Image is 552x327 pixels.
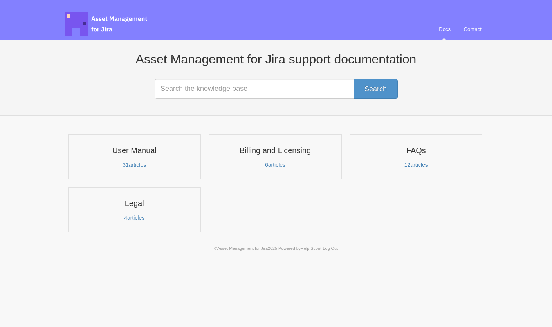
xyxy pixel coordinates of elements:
a: User Manual 31articles [68,134,201,179]
a: Legal 4articles [68,187,201,232]
span: Search [364,85,387,93]
p: articles [214,161,336,168]
h3: FAQs [355,145,477,155]
a: Contact [458,19,487,40]
h3: Billing and Licensing [214,145,336,155]
h3: Legal [73,198,196,208]
a: FAQs 12articles [350,134,482,179]
a: Docs [433,19,456,40]
span: 31 [123,162,129,168]
a: Billing and Licensing 6articles [209,134,341,179]
a: Asset Management for Jira [217,246,268,251]
p: articles [355,161,477,168]
a: Log Out [323,246,338,251]
p: articles [73,214,196,221]
span: Powered by [278,246,321,251]
span: 6 [265,162,268,168]
span: 4 [124,215,127,221]
span: Asset Management for Jira Docs [65,12,148,36]
button: Search [354,79,398,99]
p: © 2025. - [65,245,487,252]
span: 12 [404,162,411,168]
a: Help Scout [301,246,321,251]
p: articles [73,161,196,168]
input: Search the knowledge base [155,79,397,99]
h3: User Manual [73,145,196,155]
